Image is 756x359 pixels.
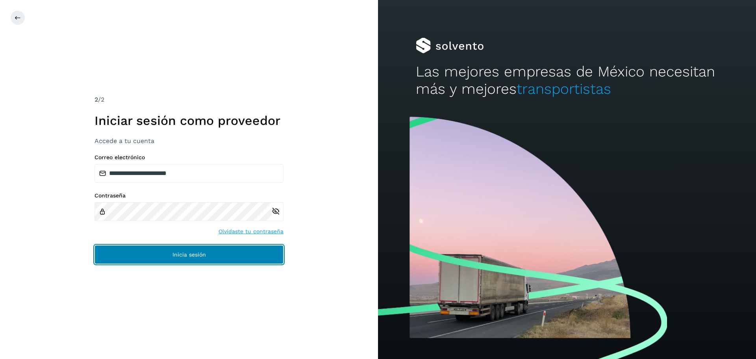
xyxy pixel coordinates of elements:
span: 2 [94,96,98,103]
h2: Las mejores empresas de México necesitan más y mejores [416,63,718,98]
h3: Accede a tu cuenta [94,137,283,145]
span: transportistas [517,80,611,97]
label: Contraseña [94,192,283,199]
span: Inicia sesión [172,252,206,257]
label: Correo electrónico [94,154,283,161]
button: Inicia sesión [94,245,283,264]
a: Olvidaste tu contraseña [219,227,283,236]
h1: Iniciar sesión como proveedor [94,113,283,128]
div: /2 [94,95,283,104]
